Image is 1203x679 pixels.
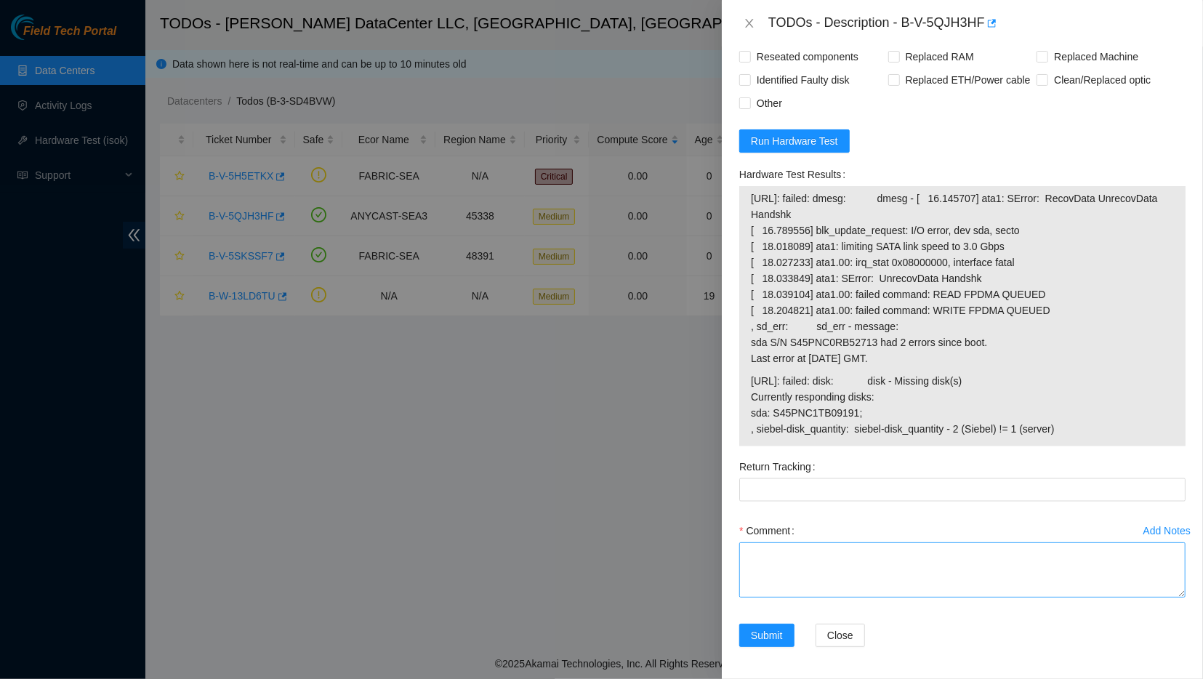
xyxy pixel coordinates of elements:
span: Submit [751,627,783,643]
div: Add Notes [1143,526,1191,536]
span: Identified Faulty disk [751,68,856,92]
label: Return Tracking [739,455,821,478]
span: Replaced Machine [1048,45,1144,68]
span: Close [827,627,853,643]
span: Clean/Replaced optic [1048,68,1156,92]
button: Close [739,17,760,31]
span: Replaced RAM [900,45,980,68]
span: [URL]: failed: dmesg: dmesg - [ 16.145707] ata1: SError: RecovData UnrecovData Handshk [ 16.78955... [751,190,1174,366]
span: [URL]: failed: disk: disk - Missing disk(s) Currently responding disks: sda: S45PNC1TB09191; , si... [751,373,1174,437]
span: Other [751,92,788,115]
button: Submit [739,624,794,647]
span: Run Hardware Test [751,133,838,149]
textarea: Comment [739,542,1186,598]
span: Replaced ETH/Power cable [900,68,1037,92]
div: TODOs - Description - B-V-5QJH3HF [768,12,1186,35]
label: Hardware Test Results [739,163,851,186]
span: Reseated components [751,45,864,68]
label: Comment [739,519,800,542]
span: close [744,17,755,29]
button: Run Hardware Test [739,129,850,153]
button: Close [816,624,865,647]
button: Add Notes [1143,519,1191,542]
input: Return Tracking [739,478,1186,502]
